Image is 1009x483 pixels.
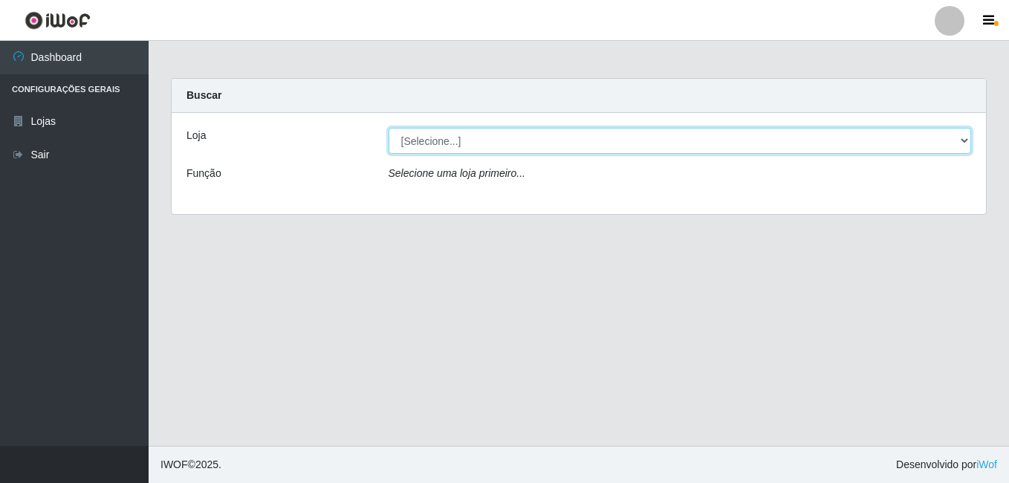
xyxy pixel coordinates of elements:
[976,458,997,470] a: iWof
[186,128,206,143] label: Loja
[160,457,221,473] span: © 2025 .
[25,11,91,30] img: CoreUI Logo
[160,458,188,470] span: IWOF
[186,89,221,101] strong: Buscar
[896,457,997,473] span: Desenvolvido por
[389,167,525,179] i: Selecione uma loja primeiro...
[186,166,221,181] label: Função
